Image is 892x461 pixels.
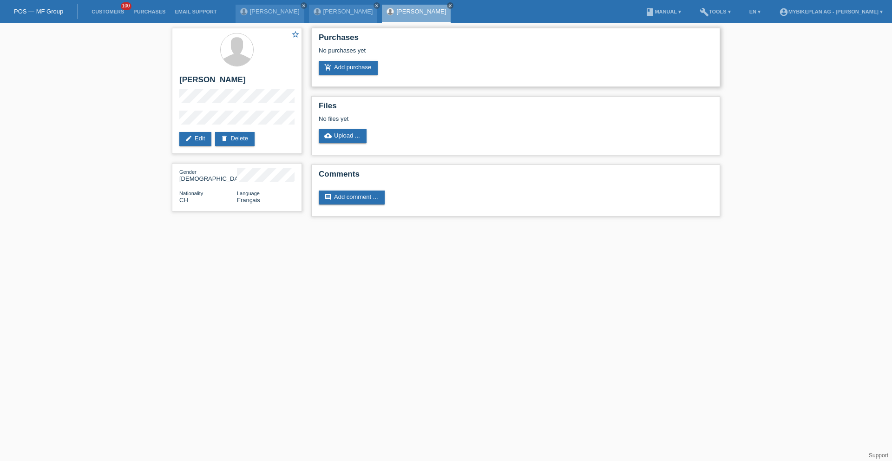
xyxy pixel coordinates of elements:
a: deleteDelete [215,132,255,146]
a: add_shopping_cartAdd purchase [319,61,378,75]
a: close [374,2,380,9]
h2: [PERSON_NAME] [179,75,295,89]
i: add_shopping_cart [324,64,332,71]
i: close [448,3,453,8]
a: cloud_uploadUpload ... [319,129,367,143]
i: edit [185,135,192,142]
a: bookManual ▾ [641,9,686,14]
span: Français [237,197,260,204]
a: commentAdd comment ... [319,191,385,204]
span: Nationality [179,191,203,196]
h2: Files [319,101,713,115]
a: account_circleMybikeplan AG - [PERSON_NAME] ▾ [774,9,887,14]
a: star_border [291,30,300,40]
span: 100 [121,2,132,10]
h2: Comments [319,170,713,184]
i: account_circle [779,7,788,17]
i: delete [221,135,228,142]
i: build [700,7,709,17]
a: [PERSON_NAME] [250,8,300,15]
a: editEdit [179,132,211,146]
h2: Purchases [319,33,713,47]
span: Language [237,191,260,196]
span: Gender [179,169,197,175]
a: close [447,2,453,9]
i: book [645,7,655,17]
div: No files yet [319,115,603,122]
i: star_border [291,30,300,39]
a: [PERSON_NAME] [396,8,446,15]
a: close [301,2,307,9]
a: Support [869,452,888,459]
a: POS — MF Group [14,8,63,15]
a: Purchases [129,9,170,14]
a: Email Support [170,9,221,14]
span: Switzerland [179,197,188,204]
a: EN ▾ [745,9,765,14]
div: No purchases yet [319,47,713,61]
i: cloud_upload [324,132,332,139]
i: close [302,3,306,8]
a: buildTools ▾ [695,9,735,14]
a: [PERSON_NAME] [323,8,373,15]
i: close [374,3,379,8]
div: [DEMOGRAPHIC_DATA] [179,168,237,182]
i: comment [324,193,332,201]
a: Customers [87,9,129,14]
